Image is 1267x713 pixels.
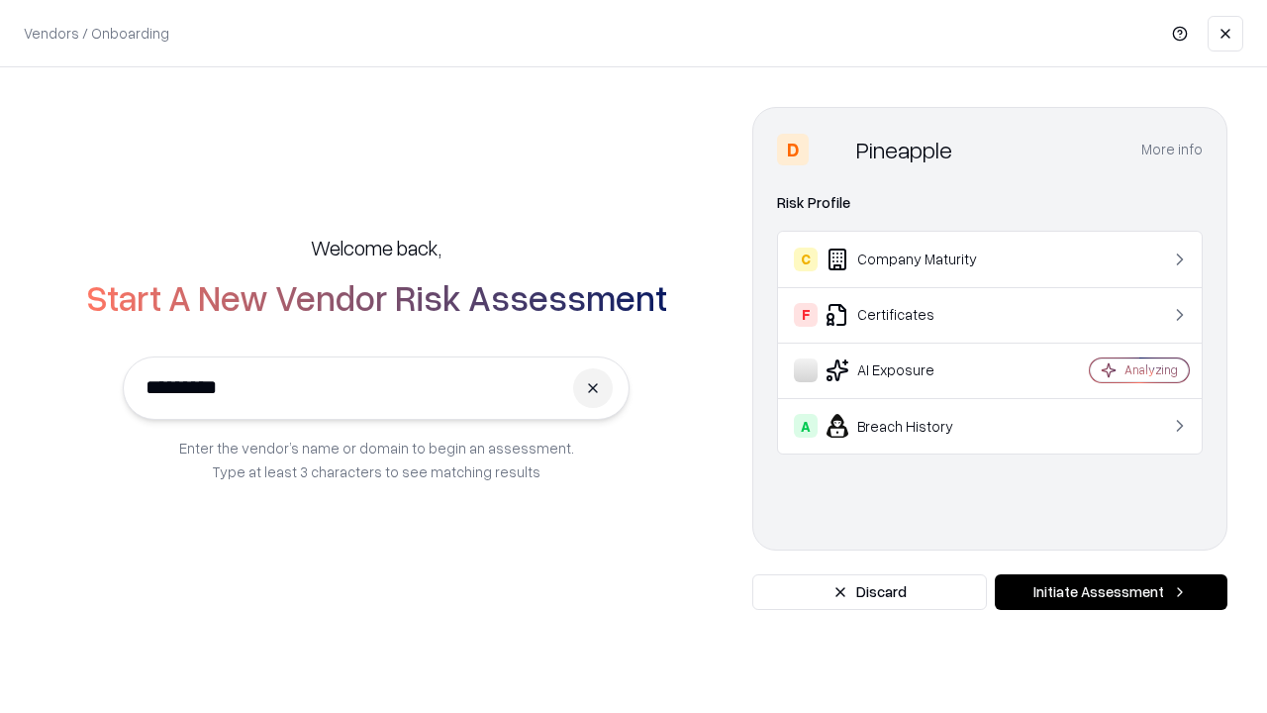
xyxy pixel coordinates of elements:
[794,303,1030,327] div: Certificates
[817,134,848,165] img: Pineapple
[794,414,818,438] div: A
[794,303,818,327] div: F
[794,248,818,271] div: C
[794,414,1030,438] div: Breach History
[1124,361,1178,378] div: Analyzing
[856,134,952,165] div: Pineapple
[777,134,809,165] div: D
[794,248,1030,271] div: Company Maturity
[311,234,441,261] h5: Welcome back,
[777,191,1203,215] div: Risk Profile
[752,574,987,610] button: Discard
[24,23,169,44] p: Vendors / Onboarding
[995,574,1227,610] button: Initiate Assessment
[1141,132,1203,167] button: More info
[794,358,1030,382] div: AI Exposure
[179,436,574,483] p: Enter the vendor’s name or domain to begin an assessment. Type at least 3 characters to see match...
[86,277,667,317] h2: Start A New Vendor Risk Assessment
